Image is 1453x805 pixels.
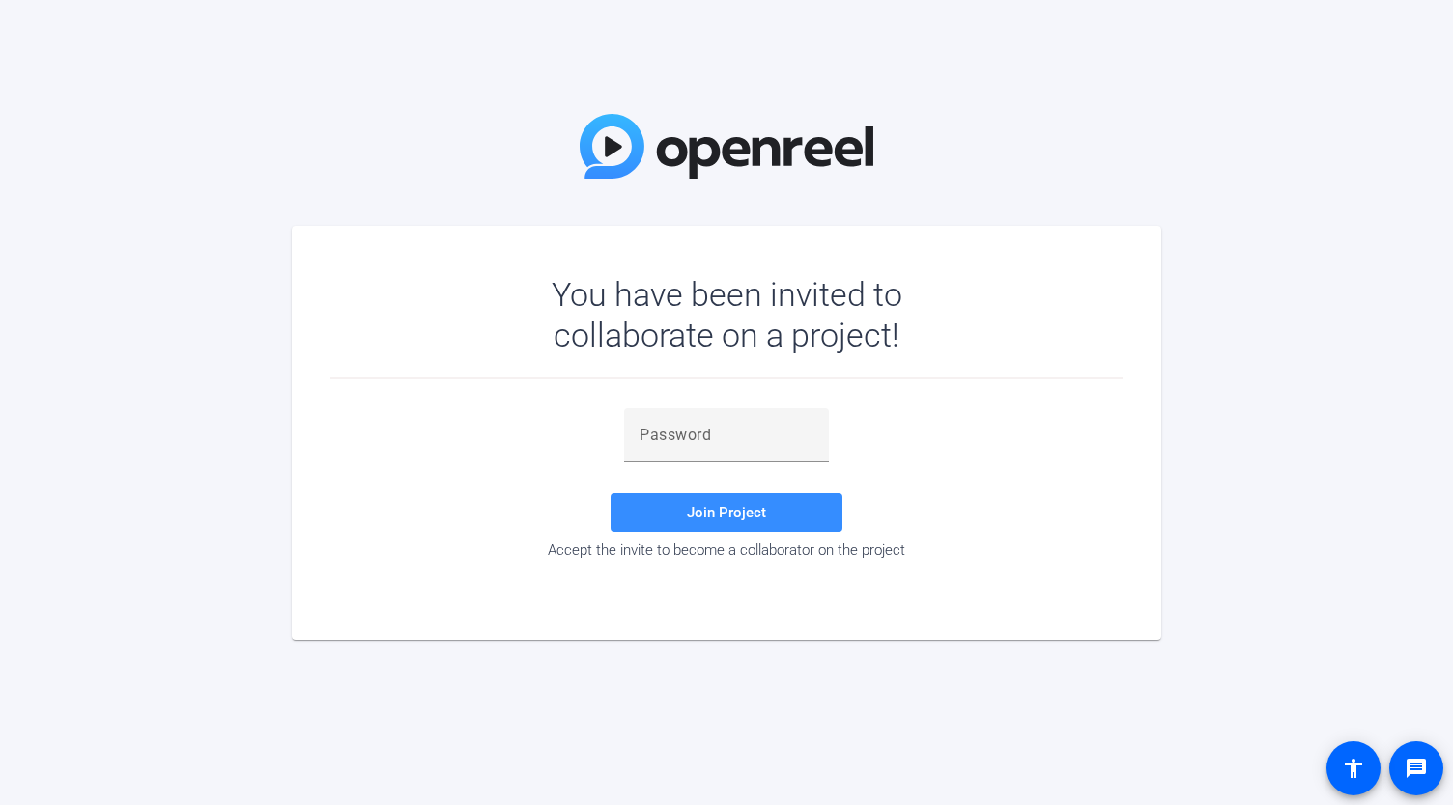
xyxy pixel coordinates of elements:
[1342,757,1365,780] mat-icon: accessibility
[611,493,842,532] button: Join Project
[580,114,873,179] img: OpenReel Logo
[496,274,958,355] div: You have been invited to collaborate on a project!
[687,504,766,521] span: Join Project
[1405,757,1428,780] mat-icon: message
[330,541,1123,559] div: Accept the invite to become a collaborator on the project
[640,424,813,447] input: Password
